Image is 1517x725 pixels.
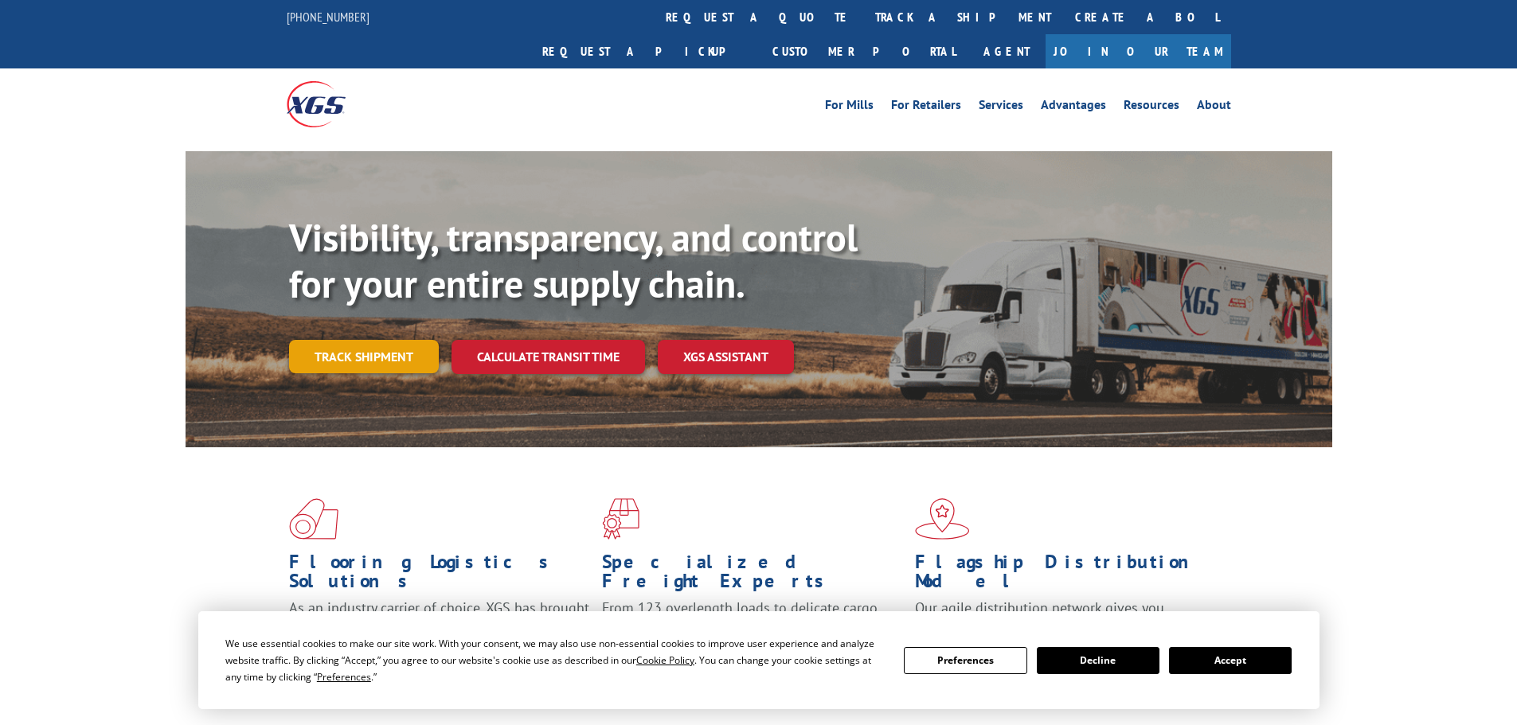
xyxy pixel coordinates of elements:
[289,552,590,598] h1: Flooring Logistics Solutions
[825,99,874,116] a: For Mills
[968,34,1046,68] a: Agent
[530,34,760,68] a: Request a pickup
[1046,34,1231,68] a: Join Our Team
[915,552,1216,598] h1: Flagship Distribution Model
[602,498,639,540] img: xgs-icon-focused-on-flooring-red
[658,340,794,374] a: XGS ASSISTANT
[1197,99,1231,116] a: About
[915,598,1208,636] span: Our agile distribution network gives you nationwide inventory management on demand.
[452,340,645,374] a: Calculate transit time
[602,598,903,669] p: From 123 overlength loads to delicate cargo, our experienced staff knows the best way to move you...
[602,552,903,598] h1: Specialized Freight Experts
[289,498,338,540] img: xgs-icon-total-supply-chain-intelligence-red
[287,9,369,25] a: [PHONE_NUMBER]
[1124,99,1179,116] a: Resources
[979,99,1023,116] a: Services
[289,598,589,655] span: As an industry carrier of choice, XGS has brought innovation and dedication to flooring logistics...
[198,611,1320,709] div: Cookie Consent Prompt
[915,498,970,540] img: xgs-icon-flagship-distribution-model-red
[636,653,694,667] span: Cookie Policy
[289,340,439,373] a: Track shipment
[904,647,1026,674] button: Preferences
[760,34,968,68] a: Customer Portal
[1169,647,1292,674] button: Accept
[1041,99,1106,116] a: Advantages
[1037,647,1159,674] button: Decline
[891,99,961,116] a: For Retailers
[289,212,858,308] b: Visibility, transparency, and control for your entire supply chain.
[225,635,885,685] div: We use essential cookies to make our site work. With your consent, we may also use non-essential ...
[317,670,371,684] span: Preferences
